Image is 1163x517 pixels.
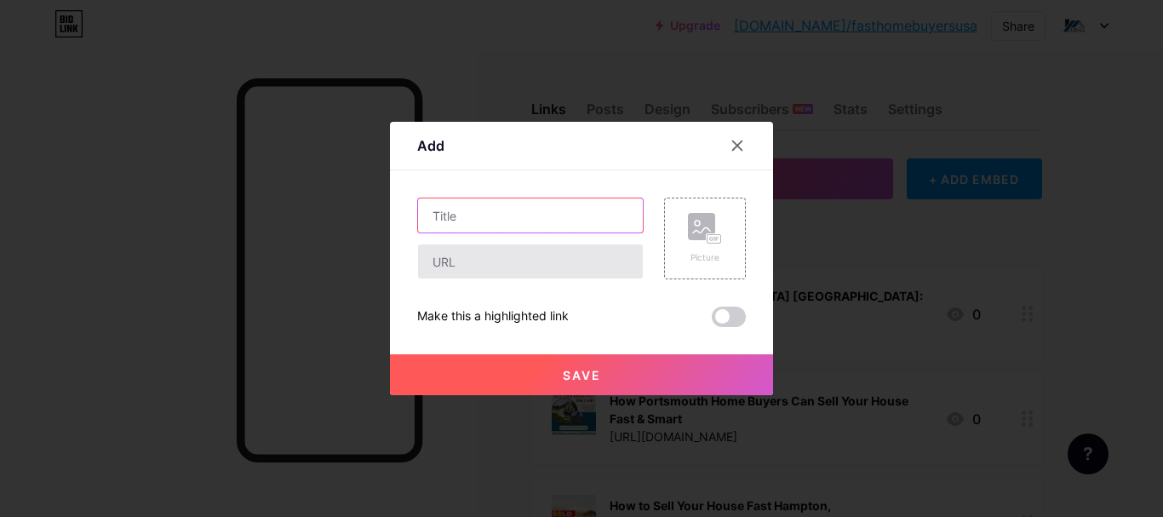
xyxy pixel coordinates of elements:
input: Title [418,198,643,233]
div: Make this a highlighted link [417,307,569,327]
div: Picture [688,251,722,264]
span: Save [563,368,601,382]
input: URL [418,244,643,279]
div: Add [417,135,444,156]
button: Save [390,354,773,395]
